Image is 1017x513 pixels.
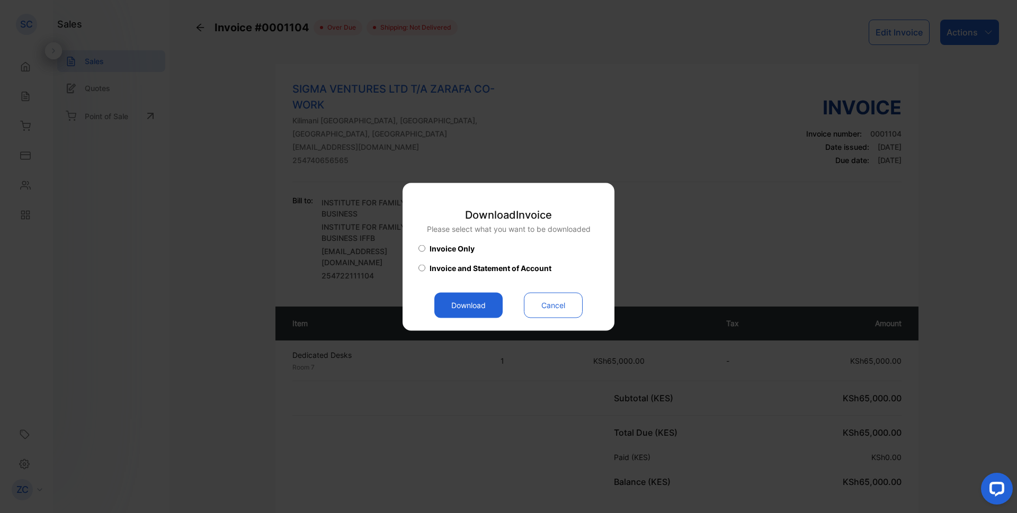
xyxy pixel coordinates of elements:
span: Invoice Only [430,242,475,254]
iframe: LiveChat chat widget [973,469,1017,513]
button: Cancel [524,292,583,318]
span: Invoice and Statement of Account [430,262,551,273]
p: Download Invoice [427,206,591,222]
p: Please select what you want to be downloaded [427,223,591,234]
button: Download [434,292,503,318]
